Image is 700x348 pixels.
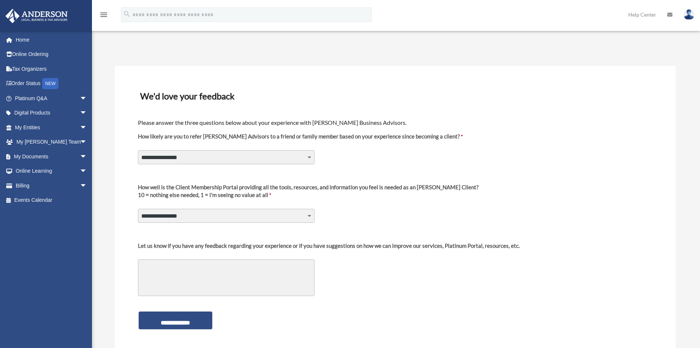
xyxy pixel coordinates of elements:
[5,149,98,164] a: My Documentsarrow_drop_down
[5,61,98,76] a: Tax Organizers
[80,91,95,106] span: arrow_drop_down
[123,10,131,18] i: search
[5,164,98,179] a: Online Learningarrow_drop_down
[683,9,694,20] img: User Pic
[137,88,653,104] h3: We'd love your feedback
[5,47,98,62] a: Online Ordering
[80,178,95,193] span: arrow_drop_down
[138,183,479,205] label: 10 = nothing else needed, 1 = I'm seeing no value at all
[3,9,70,23] img: Anderson Advisors Platinum Portal
[5,76,98,91] a: Order StatusNEW
[5,106,98,120] a: Digital Productsarrow_drop_down
[80,106,95,121] span: arrow_drop_down
[5,193,98,208] a: Events Calendar
[80,149,95,164] span: arrow_drop_down
[42,78,58,89] div: NEW
[80,164,95,179] span: arrow_drop_down
[80,135,95,150] span: arrow_drop_down
[138,183,479,191] div: How well is the Client Membership Portal providing all the tools, resources, and information you ...
[5,32,98,47] a: Home
[80,120,95,135] span: arrow_drop_down
[5,120,98,135] a: My Entitiesarrow_drop_down
[5,91,98,106] a: Platinum Q&Aarrow_drop_down
[5,135,98,150] a: My [PERSON_NAME] Teamarrow_drop_down
[138,133,463,146] label: How likely are you to refer [PERSON_NAME] Advisors to a friend or family member based on your exp...
[5,178,98,193] a: Billingarrow_drop_down
[99,13,108,19] a: menu
[138,242,520,250] div: Let us know if you have any feedback regarding your experience or if you have suggestions on how ...
[138,119,653,127] h4: Please answer the three questions below about your experience with [PERSON_NAME] Business Advisors.
[99,10,108,19] i: menu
